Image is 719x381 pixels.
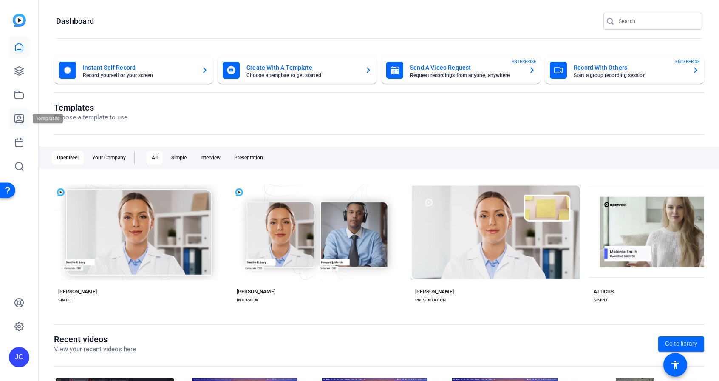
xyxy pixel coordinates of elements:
[9,347,29,367] div: JC
[54,334,136,344] h1: Recent videos
[237,297,259,304] div: INTERVIEW
[58,288,97,295] div: [PERSON_NAME]
[33,114,65,124] div: Templates
[54,113,127,122] p: Choose a template to use
[246,73,358,78] mat-card-subtitle: Choose a template to get started
[147,151,163,165] div: All
[246,63,358,73] mat-card-title: Create With A Template
[675,58,700,65] span: ENTERPRISE
[218,57,377,84] button: Create With A TemplateChoose a template to get started
[410,63,522,73] mat-card-title: Send A Video Request
[54,344,136,354] p: View your recent videos here
[665,339,697,348] span: Go to library
[512,58,536,65] span: ENTERPRISE
[574,73,685,78] mat-card-subtitle: Start a group recording session
[195,151,226,165] div: Interview
[574,63,685,73] mat-card-title: Record With Others
[415,288,454,295] div: [PERSON_NAME]
[87,151,131,165] div: Your Company
[670,360,680,370] mat-icon: accessibility
[545,57,704,84] button: Record With OthersStart a group recording sessionENTERPRISE
[658,336,704,352] a: Go to library
[381,57,541,84] button: Send A Video RequestRequest recordings from anyone, anywhereENTERPRISE
[594,297,609,304] div: SIMPLE
[619,16,695,26] input: Search
[52,151,84,165] div: OpenReel
[56,16,94,26] h1: Dashboard
[58,297,73,304] div: SIMPLE
[237,288,275,295] div: [PERSON_NAME]
[410,73,522,78] mat-card-subtitle: Request recordings from anyone, anywhere
[166,151,192,165] div: Simple
[54,102,127,113] h1: Templates
[83,63,195,73] mat-card-title: Instant Self Record
[594,288,614,295] div: ATTICUS
[415,297,446,304] div: PRESENTATION
[229,151,268,165] div: Presentation
[83,73,195,78] mat-card-subtitle: Record yourself or your screen
[54,57,213,84] button: Instant Self RecordRecord yourself or your screen
[13,14,26,27] img: blue-gradient.svg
